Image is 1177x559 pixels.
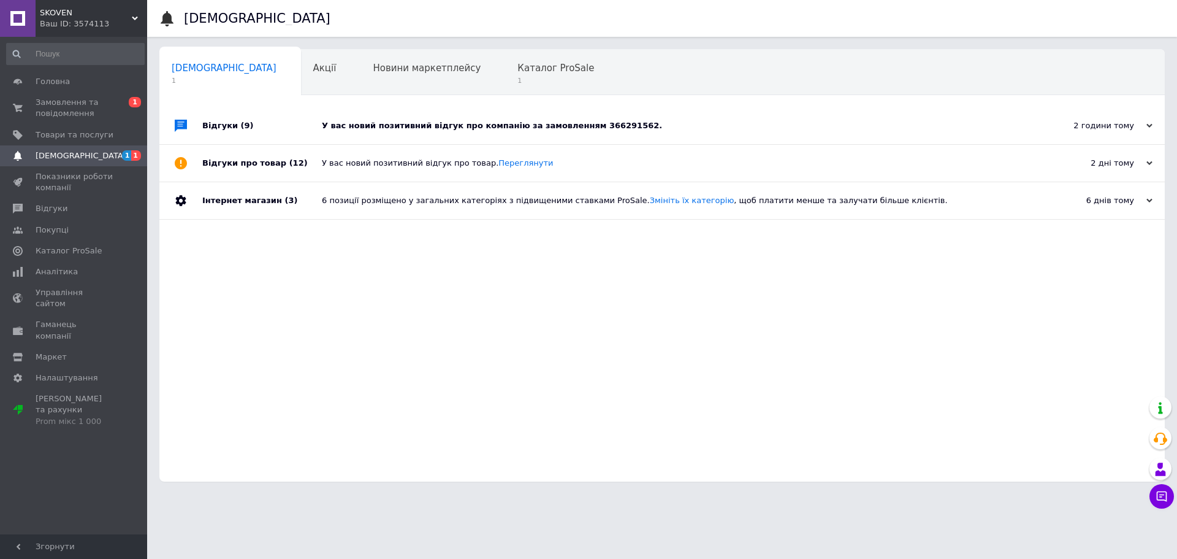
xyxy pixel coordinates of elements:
[517,76,594,85] span: 1
[36,245,102,256] span: Каталог ProSale
[517,63,594,74] span: Каталог ProSale
[36,203,67,214] span: Відгуки
[36,319,113,341] span: Гаманець компанії
[498,158,553,168] a: Переглянути
[36,352,67,363] span: Маркет
[36,150,126,161] span: [DEMOGRAPHIC_DATA]
[1030,195,1152,206] div: 6 днів тому
[36,97,113,119] span: Замовлення та повідомлення
[184,11,330,26] h1: [DEMOGRAPHIC_DATA]
[129,97,141,107] span: 1
[36,372,98,384] span: Налаштування
[6,43,145,65] input: Пошук
[1030,158,1152,169] div: 2 дні тому
[322,120,1030,131] div: У вас новий позитивний відгук про компанію за замовленням 366291562.
[40,7,132,18] span: SKOVEN
[36,287,113,309] span: Управління сайтом
[36,266,78,277] span: Аналітика
[373,63,481,74] span: Новини маркетплейсу
[313,63,337,74] span: Акції
[241,121,254,130] span: (9)
[40,18,147,29] div: Ваш ID: 3574113
[36,416,113,427] div: Prom мікс 1 000
[36,171,113,193] span: Показники роботи компанії
[36,225,69,236] span: Покупці
[122,150,132,161] span: 1
[650,196,734,205] a: Змініть їх категорію
[131,150,141,161] span: 1
[289,158,308,168] span: (12)
[172,63,276,74] span: [DEMOGRAPHIC_DATA]
[284,196,297,205] span: (3)
[322,195,1030,206] div: 6 позиції розміщено у загальних категоріях з підвищеними ставками ProSale. , щоб платити менше та...
[172,76,276,85] span: 1
[202,182,322,219] div: Інтернет магазин
[202,107,322,144] div: Відгуки
[322,158,1030,169] div: У вас новий позитивний відгук про товар.
[1149,484,1174,509] button: Чат з покупцем
[36,76,70,87] span: Головна
[36,129,113,141] span: Товари та послуги
[202,145,322,182] div: Відгуки про товар
[1030,120,1152,131] div: 2 години тому
[36,393,113,427] span: [PERSON_NAME] та рахунки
